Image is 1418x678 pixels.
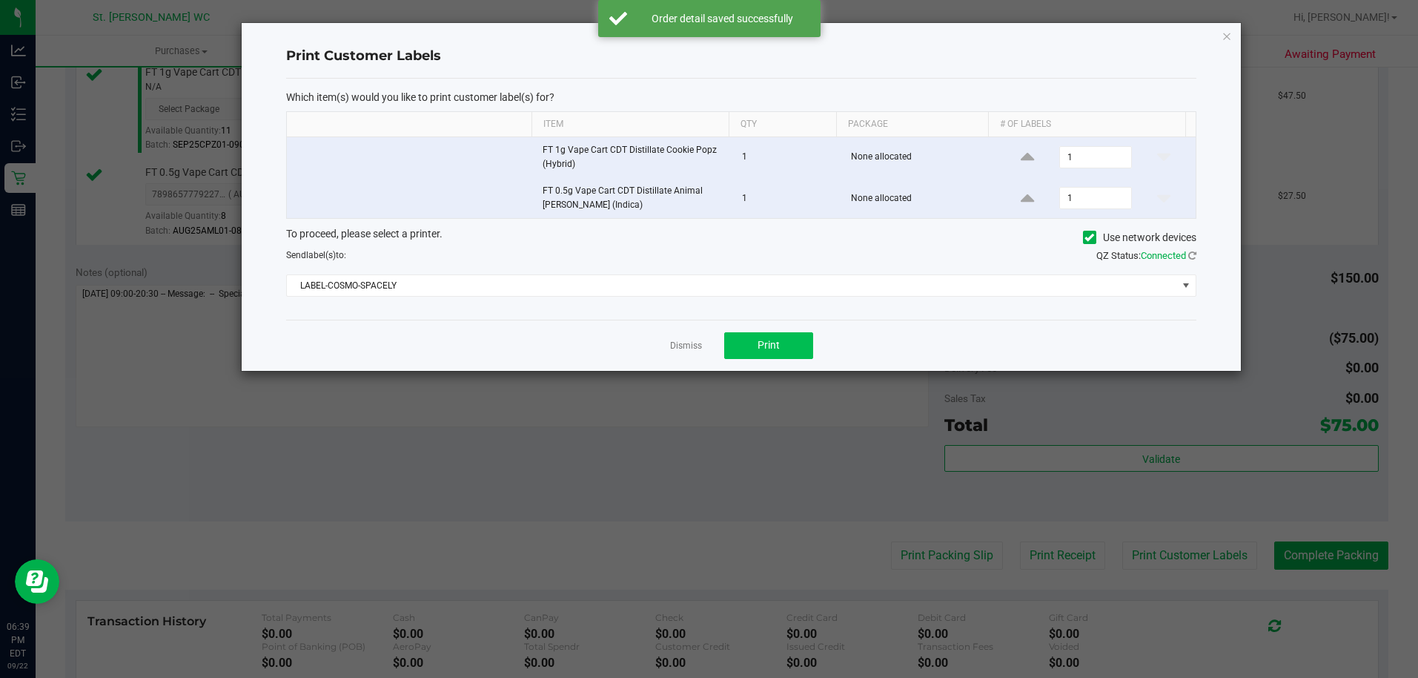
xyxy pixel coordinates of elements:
[286,250,346,260] span: Send to:
[286,47,1196,66] h4: Print Customer Labels
[842,178,996,218] td: None allocated
[988,112,1185,137] th: # of labels
[842,137,996,178] td: None allocated
[534,137,733,178] td: FT 1g Vape Cart CDT Distillate Cookie Popz (Hybrid)
[670,340,702,352] a: Dismiss
[724,332,813,359] button: Print
[836,112,988,137] th: Package
[275,226,1207,249] div: To proceed, please select a printer.
[287,275,1177,296] span: LABEL-COSMO-SPACELY
[635,11,809,26] div: Order detail saved successfully
[733,137,842,178] td: 1
[534,178,733,218] td: FT 0.5g Vape Cart CDT Distillate Animal [PERSON_NAME] (Indica)
[15,559,59,604] iframe: Resource center
[729,112,836,137] th: Qty
[1083,230,1196,246] label: Use network devices
[1096,250,1196,261] span: QZ Status:
[531,112,729,137] th: Item
[1141,250,1186,261] span: Connected
[758,339,780,351] span: Print
[286,90,1196,104] p: Which item(s) would you like to print customer label(s) for?
[306,250,336,260] span: label(s)
[733,178,842,218] td: 1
